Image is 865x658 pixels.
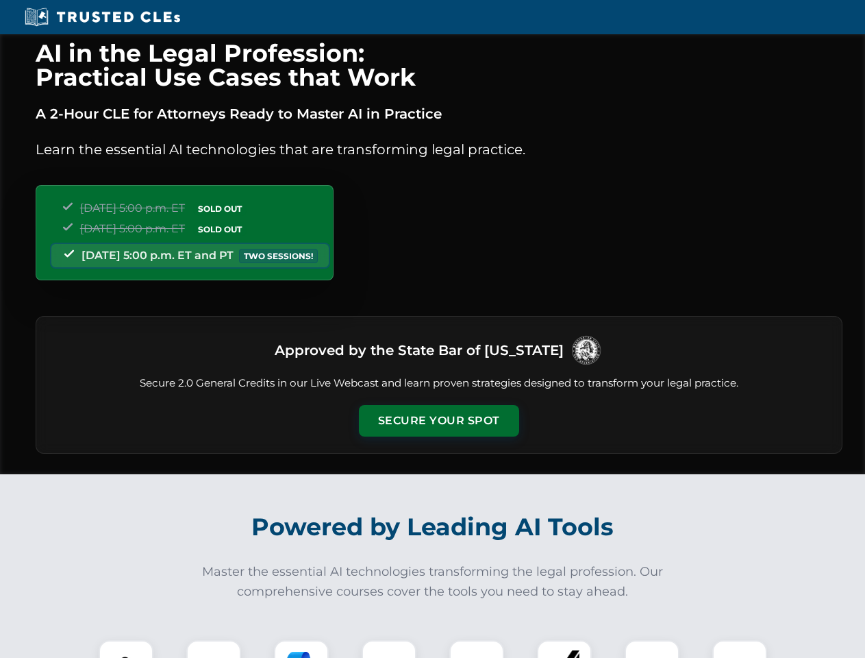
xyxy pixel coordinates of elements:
span: [DATE] 5:00 p.m. ET [80,202,185,215]
span: SOLD OUT [193,222,247,236]
span: [DATE] 5:00 p.m. ET [80,222,185,235]
h2: Powered by Leading AI Tools [53,503,812,551]
p: Learn the essential AI technologies that are transforming legal practice. [36,138,842,160]
p: Secure 2.0 General Credits in our Live Webcast and learn proven strategies designed to transform ... [53,376,825,391]
button: Secure Your Spot [359,405,519,437]
h3: Approved by the State Bar of [US_STATE] [275,338,564,363]
span: SOLD OUT [193,202,247,216]
h1: AI in the Legal Profession: Practical Use Cases that Work [36,41,842,89]
p: Master the essential AI technologies transforming the legal profession. Our comprehensive courses... [193,562,673,602]
img: Logo [569,333,603,367]
p: A 2-Hour CLE for Attorneys Ready to Master AI in Practice [36,103,842,125]
img: Trusted CLEs [21,7,184,27]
